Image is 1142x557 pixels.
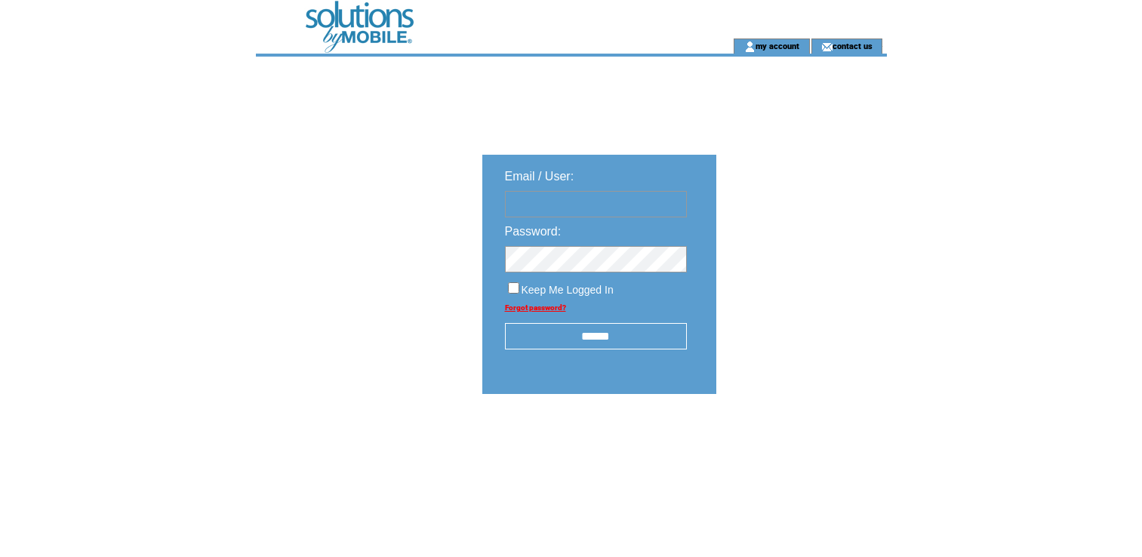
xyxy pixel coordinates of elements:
a: contact us [833,41,873,51]
a: Forgot password? [505,303,566,312]
img: account_icon.gif;jsessionid=1DAD2800A2DB1702F12823B0DFBDD823 [744,41,756,53]
img: transparent.png;jsessionid=1DAD2800A2DB1702F12823B0DFBDD823 [760,432,836,451]
span: Password: [505,225,562,238]
a: my account [756,41,799,51]
img: contact_us_icon.gif;jsessionid=1DAD2800A2DB1702F12823B0DFBDD823 [821,41,833,53]
span: Keep Me Logged In [522,284,614,296]
span: Email / User: [505,170,574,183]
